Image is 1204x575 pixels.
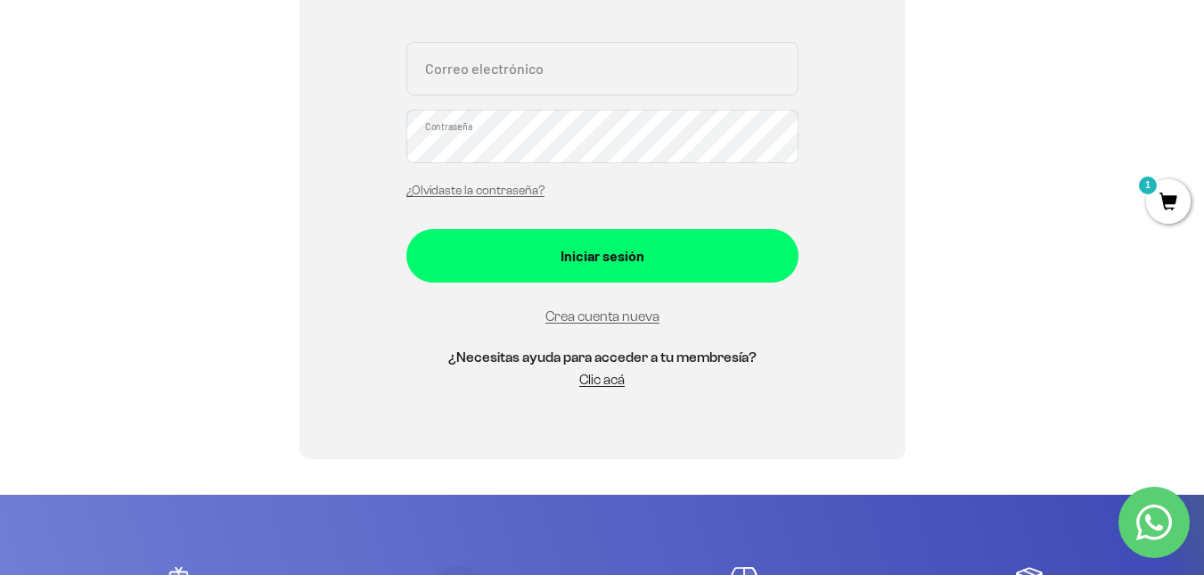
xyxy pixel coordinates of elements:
[545,308,659,324] a: Crea cuenta nueva
[442,244,763,267] div: Iniciar sesión
[1146,193,1191,213] a: 1
[406,346,799,369] h5: ¿Necesitas ayuda para acceder a tu membresía?
[1137,175,1159,196] mark: 1
[406,229,799,283] button: Iniciar sesión
[579,372,625,387] a: Clic acá
[406,184,545,197] a: ¿Olvidaste la contraseña?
